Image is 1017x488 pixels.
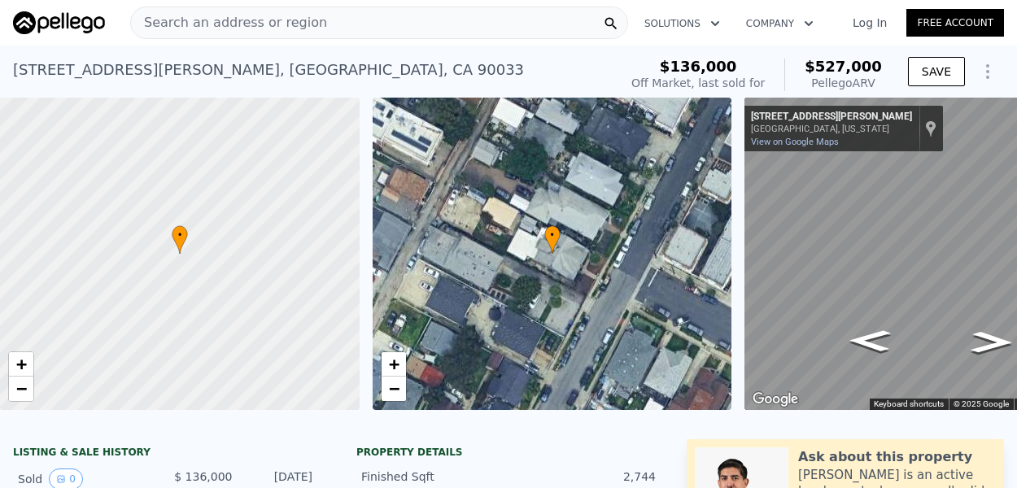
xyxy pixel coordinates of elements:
span: Search an address or region [131,13,327,33]
span: $527,000 [805,58,882,75]
span: © 2025 Google [954,399,1009,408]
a: Show location on map [925,120,936,137]
div: [STREET_ADDRESS][PERSON_NAME] , [GEOGRAPHIC_DATA] , CA 90033 [13,59,524,81]
a: Zoom in [9,352,33,377]
span: − [16,378,27,399]
div: Off Market, last sold for [631,75,765,91]
a: Free Account [906,9,1004,37]
div: Ask about this property [798,447,972,467]
a: View on Google Maps [751,137,839,147]
span: + [16,354,27,374]
div: Finished Sqft [361,468,508,485]
span: $136,000 [660,58,737,75]
div: Pellego ARV [805,75,882,91]
span: • [172,228,188,242]
div: [STREET_ADDRESS][PERSON_NAME] [751,111,912,124]
div: LISTING & SALE HISTORY [13,446,317,462]
button: Keyboard shortcuts [874,399,944,410]
button: Company [733,9,827,38]
img: Google [749,389,802,410]
button: Solutions [631,9,733,38]
div: Property details [356,446,661,459]
div: • [172,225,188,254]
span: $ 136,000 [174,470,232,483]
a: Zoom out [382,377,406,401]
span: − [388,378,399,399]
img: Pellego [13,11,105,34]
span: + [388,354,399,374]
button: Show Options [971,55,1004,88]
div: 2,744 [508,468,656,485]
a: Zoom out [9,377,33,401]
div: • [544,225,561,254]
div: [GEOGRAPHIC_DATA], [US_STATE] [751,124,912,134]
a: Open this area in Google Maps (opens a new window) [749,389,802,410]
button: SAVE [908,57,965,86]
path: Go Southwest, S Mathews St [831,325,909,356]
a: Zoom in [382,352,406,377]
span: • [544,228,561,242]
a: Log In [833,15,906,31]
